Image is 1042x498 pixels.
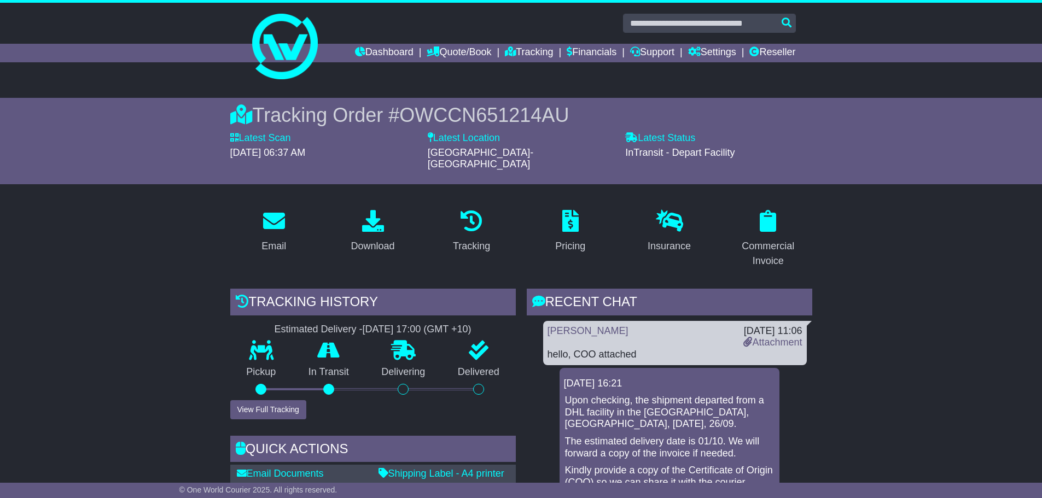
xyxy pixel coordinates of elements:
div: Quick Actions [230,436,516,465]
div: Insurance [648,239,691,254]
p: Delivered [441,366,516,378]
a: Tracking [446,206,497,257]
div: hello, COO attached [548,349,802,361]
a: Settings [688,44,736,62]
a: Financials [567,44,616,62]
div: [DATE] 16:21 [564,378,775,390]
span: [GEOGRAPHIC_DATA]-[GEOGRAPHIC_DATA] [428,147,533,170]
a: Pricing [548,206,592,257]
a: Dashboard [355,44,414,62]
p: Delivering [365,366,442,378]
div: Tracking Order # [230,103,812,127]
a: Commercial Invoice [724,206,812,272]
div: Commercial Invoice [731,239,805,268]
div: Download [351,239,394,254]
div: Tracking history [230,289,516,318]
span: OWCCN651214AU [399,104,569,126]
a: Download [344,206,401,257]
div: Tracking [453,239,490,254]
a: Reseller [749,44,795,62]
span: [DATE] 06:37 AM [230,147,306,158]
p: Upon checking, the shipment departed from a DHL facility in the [GEOGRAPHIC_DATA], [GEOGRAPHIC_DA... [565,395,774,430]
div: [DATE] 17:00 (GMT +10) [363,324,471,336]
a: Support [630,44,674,62]
a: Tracking [505,44,553,62]
label: Latest Status [625,132,695,144]
a: Attachment [743,337,802,348]
p: In Transit [292,366,365,378]
div: RECENT CHAT [527,289,812,318]
p: Kindly provide a copy of the Certificate of Origin (COO) so we can share it with the courier. [565,465,774,488]
div: [DATE] 11:06 [743,325,802,337]
div: Pricing [555,239,585,254]
label: Latest Scan [230,132,291,144]
a: Shipping Label - A4 printer [379,468,504,479]
a: Quote/Book [427,44,491,62]
a: Insurance [641,206,698,257]
p: Pickup [230,366,293,378]
label: Latest Location [428,132,500,144]
a: Email Documents [237,468,324,479]
a: [PERSON_NAME] [548,325,628,336]
p: The estimated delivery date is 01/10. We will forward a copy of the invoice if needed. [565,436,774,459]
div: Estimated Delivery - [230,324,516,336]
span: © One World Courier 2025. All rights reserved. [179,485,337,494]
span: InTransit - Depart Facility [625,147,735,158]
button: View Full Tracking [230,400,306,419]
div: Email [261,239,286,254]
a: Email [254,206,293,257]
